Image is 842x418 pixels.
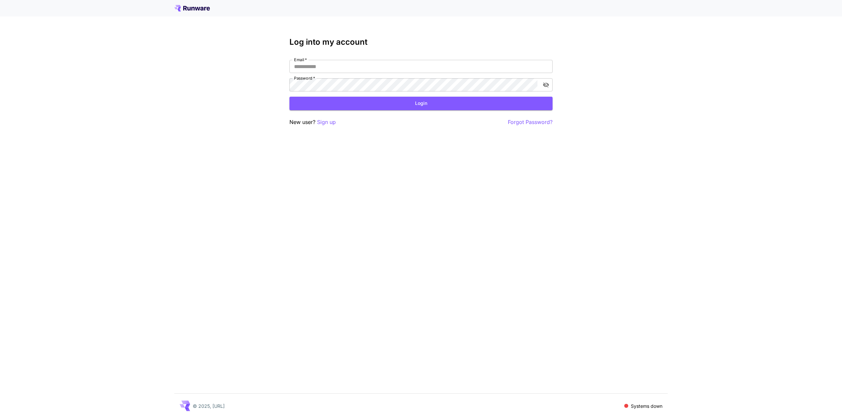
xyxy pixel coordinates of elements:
[631,403,662,409] p: Systems down
[193,403,225,409] p: © 2025, [URL]
[289,97,553,110] button: Login
[294,75,315,81] label: Password
[317,118,336,126] button: Sign up
[289,118,336,126] p: New user?
[289,37,553,47] h3: Log into my account
[540,79,552,91] button: toggle password visibility
[294,57,307,62] label: Email
[508,118,553,126] button: Forgot Password?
